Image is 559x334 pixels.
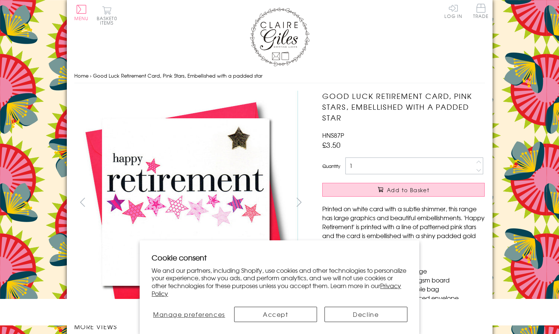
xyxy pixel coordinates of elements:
[152,281,401,298] a: Privacy Policy
[153,310,225,319] span: Manage preferences
[322,140,341,150] span: £3.50
[322,131,344,140] span: HNS87P
[322,204,485,249] p: Printed on white card with a subtle shimmer, this range has large graphics and beautiful embellis...
[291,194,307,210] button: next
[74,5,89,21] button: Menu
[100,15,117,26] span: 0 items
[473,4,489,18] span: Trade
[152,252,407,263] h2: Cookie consent
[250,7,310,66] img: Claire Giles Greetings Cards
[322,183,485,197] button: Add to Basket
[324,307,407,322] button: Decline
[152,307,226,322] button: Manage preferences
[322,163,340,169] label: Quantity
[307,91,531,315] img: Good Luck Retirement Card, Pink Stars, Embellished with a padded star
[74,15,89,22] span: Menu
[74,72,88,79] a: Home
[444,4,462,18] a: Log In
[74,322,308,331] h3: More views
[74,91,298,314] img: Good Luck Retirement Card, Pink Stars, Embellished with a padded star
[322,91,485,123] h1: Good Luck Retirement Card, Pink Stars, Embellished with a padded star
[74,68,485,84] nav: breadcrumbs
[387,186,429,194] span: Add to Basket
[93,72,263,79] span: Good Luck Retirement Card, Pink Stars, Embellished with a padded star
[74,194,91,210] button: prev
[473,4,489,20] a: Trade
[90,72,91,79] span: ›
[234,307,317,322] button: Accept
[152,266,407,297] p: We and our partners, including Shopify, use cookies and other technologies to personalize your ex...
[97,6,117,25] button: Basket0 items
